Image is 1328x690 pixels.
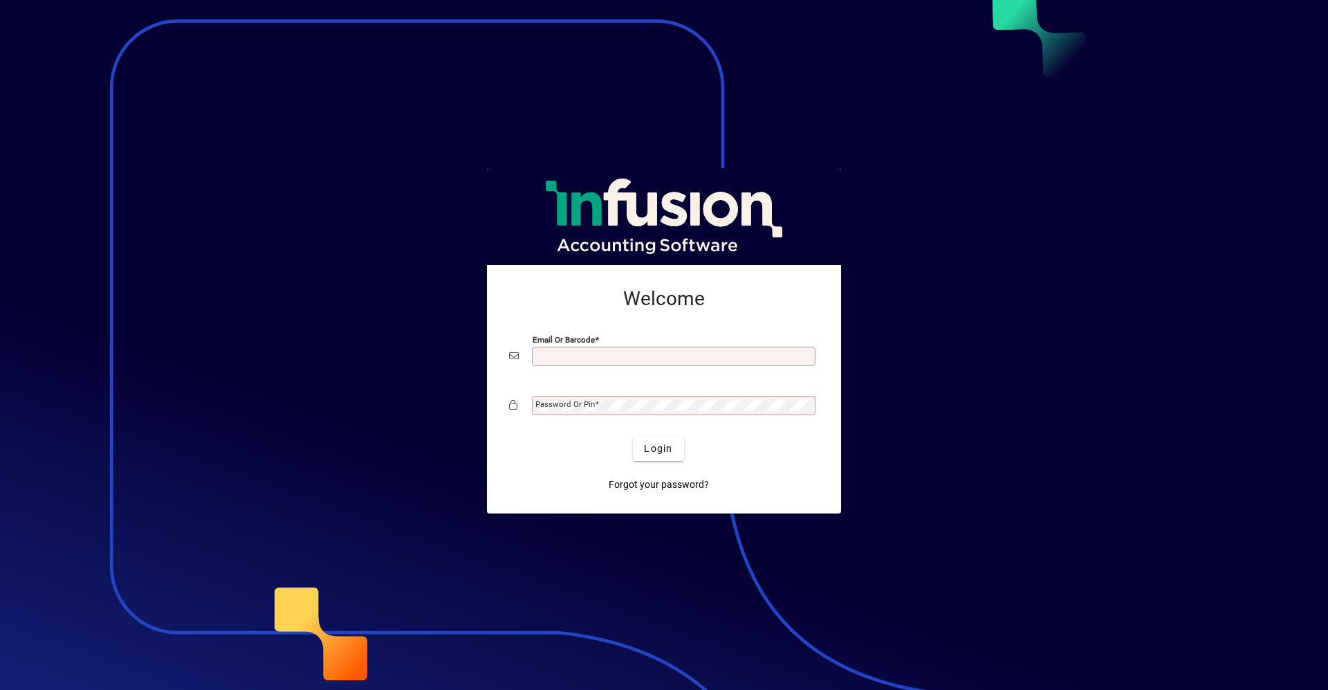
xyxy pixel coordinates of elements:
[644,442,672,456] span: Login
[603,472,714,497] a: Forgot your password?
[509,287,819,311] h2: Welcome
[535,399,595,409] mat-label: Password or Pin
[609,478,709,492] span: Forgot your password?
[533,335,595,345] mat-label: Email or Barcode
[633,436,683,461] button: Login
